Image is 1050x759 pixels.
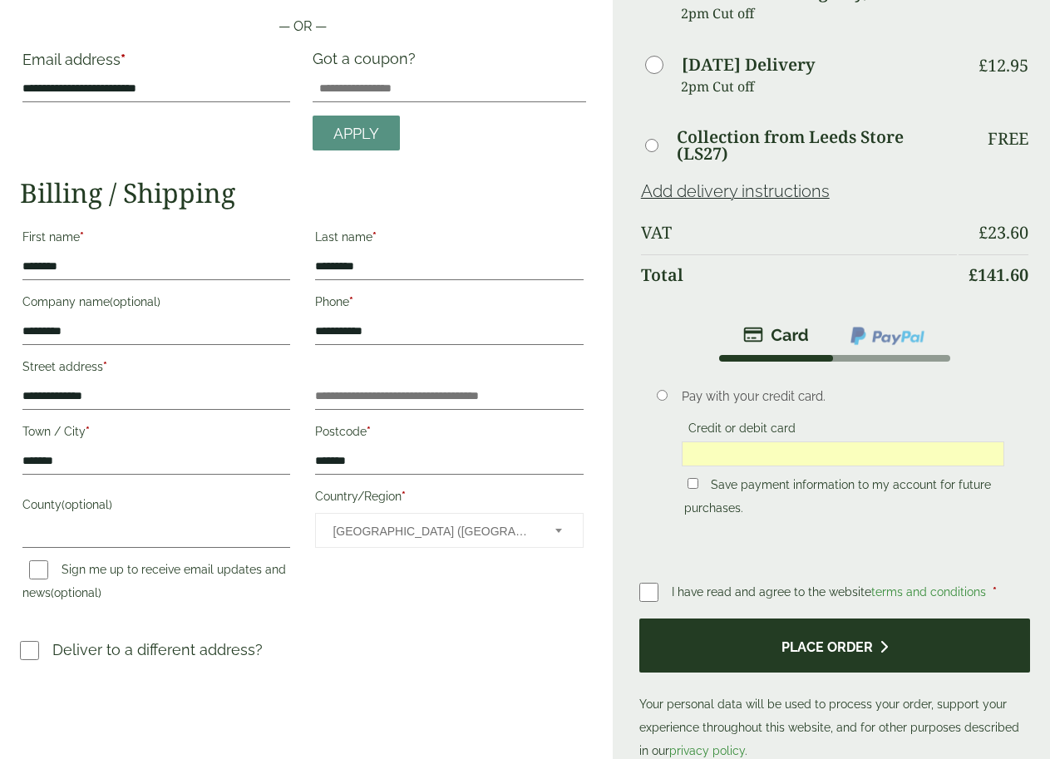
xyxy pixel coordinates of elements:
iframe: Secure card payment input frame [687,446,999,461]
p: — OR — [20,17,586,37]
abbr: required [80,230,84,244]
p: 2pm Cut off [681,1,957,26]
abbr: required [86,425,90,438]
label: [DATE] Delivery [682,57,815,73]
label: Company name [22,290,290,318]
span: £ [979,54,988,76]
label: Country/Region [315,485,583,513]
label: Credit or debit card [682,421,802,440]
p: Free [988,129,1028,149]
a: Add delivery instructions [641,181,830,201]
a: privacy policy [669,744,745,757]
label: Save payment information to my account for future purchases. [684,478,991,520]
label: Last name [315,225,583,254]
span: £ [969,264,978,286]
label: Street address [22,355,290,383]
th: Total [641,254,957,295]
input: Sign me up to receive email updates and news(optional) [29,560,48,579]
span: Country/Region [315,513,583,548]
label: Email address [22,52,290,76]
span: (optional) [110,295,160,308]
span: United Kingdom (UK) [333,514,532,549]
a: terms and conditions [871,585,986,599]
p: 2pm Cut off [681,74,957,99]
abbr: required [121,51,126,68]
abbr: required [367,425,371,438]
label: Sign me up to receive email updates and news [22,563,286,604]
h2: Billing / Shipping [20,177,586,209]
p: Pay with your credit card. [682,387,1004,406]
label: Phone [315,290,583,318]
abbr: required [349,295,353,308]
span: (optional) [51,586,101,599]
button: Place order [639,619,1030,673]
abbr: required [402,490,406,503]
span: £ [979,221,988,244]
label: Town / City [22,420,290,448]
span: I have read and agree to the website [672,585,989,599]
label: First name [22,225,290,254]
abbr: required [372,230,377,244]
p: Deliver to a different address? [52,638,263,661]
label: Postcode [315,420,583,448]
th: VAT [641,213,957,253]
bdi: 23.60 [979,221,1028,244]
bdi: 12.95 [979,54,1028,76]
span: (optional) [62,498,112,511]
label: County [22,493,290,521]
abbr: required [993,585,997,599]
img: stripe.png [743,325,809,345]
a: Apply [313,116,400,151]
img: ppcp-gateway.png [849,325,926,347]
abbr: required [103,360,107,373]
span: Apply [333,125,379,143]
bdi: 141.60 [969,264,1028,286]
label: Got a coupon? [313,50,422,76]
label: Collection from Leeds Store (LS27) [677,129,957,162]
